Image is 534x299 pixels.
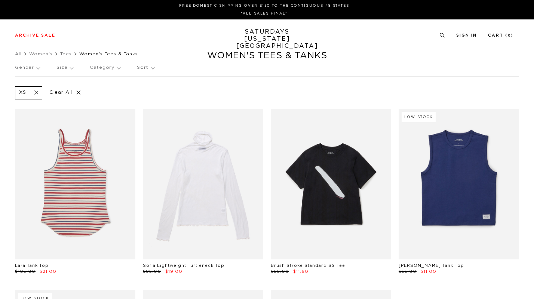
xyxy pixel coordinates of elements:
[271,269,289,274] span: $58.00
[18,11,510,16] p: *ALL SALES FINAL*
[143,269,161,274] span: $95.00
[399,263,464,268] a: [PERSON_NAME] Tank Top
[56,59,73,76] p: Size
[508,34,511,37] small: 0
[143,263,224,268] a: Sofia Lightweight Turtleneck Top
[40,269,56,274] span: $21.00
[488,33,513,37] a: Cart (0)
[399,269,417,274] span: $55.00
[402,112,436,122] div: Low Stock
[19,90,26,96] p: XS
[456,33,477,37] a: Sign In
[29,52,53,56] a: Women's
[46,86,85,99] p: Clear All
[90,59,120,76] p: Category
[18,3,510,9] p: FREE DOMESTIC SHIPPING OVER $150 TO THE CONTIGUOUS 48 STATES
[79,52,138,56] span: Women's Tees & Tanks
[236,28,298,50] a: SATURDAYS[US_STATE][GEOGRAPHIC_DATA]
[60,52,72,56] a: Tees
[15,33,55,37] a: Archive Sale
[293,269,309,274] span: $11.60
[271,263,345,268] a: Brush Stroke Standard SS Tee
[15,263,49,268] a: Lara Tank Top
[15,59,40,76] p: Gender
[137,59,154,76] p: Sort
[15,52,22,56] a: All
[165,269,182,274] span: $19.00
[421,269,436,274] span: $11.00
[15,269,36,274] span: $105.00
